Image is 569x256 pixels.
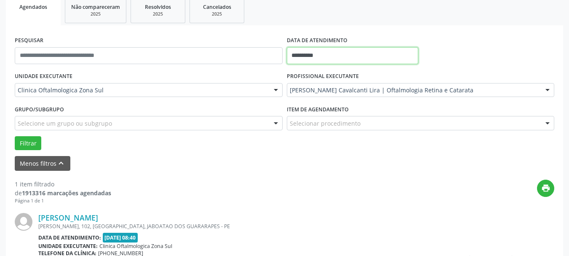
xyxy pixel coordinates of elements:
span: [PERSON_NAME] Cavalcanti Lira | Oftalmologia Retina e Catarata [290,86,537,94]
i: print [541,183,550,193]
div: 2025 [71,11,120,17]
div: 2025 [196,11,238,17]
label: PROFISSIONAL EXECUTANTE [287,70,359,83]
button: Filtrar [15,136,41,151]
div: de [15,189,111,197]
span: Clinica Oftalmologica Zona Sul [18,86,265,94]
label: DATA DE ATENDIMENTO [287,34,347,47]
a: [PERSON_NAME] [38,213,98,222]
span: Selecionar procedimento [290,119,361,128]
img: img [15,213,32,231]
label: UNIDADE EXECUTANTE [15,70,72,83]
span: Selecione um grupo ou subgrupo [18,119,112,128]
label: Item de agendamento [287,103,349,116]
span: [DATE] 08:40 [103,233,138,243]
div: 2025 [137,11,179,17]
b: Unidade executante: [38,243,98,250]
span: Não compareceram [71,3,120,11]
span: Resolvidos [145,3,171,11]
i: keyboard_arrow_up [56,159,66,168]
div: Página 1 de 1 [15,197,111,205]
span: Cancelados [203,3,231,11]
label: PESQUISAR [15,34,43,47]
button: Menos filtroskeyboard_arrow_up [15,156,70,171]
div: 1 item filtrado [15,180,111,189]
strong: 1913316 marcações agendadas [22,189,111,197]
b: Data de atendimento: [38,234,101,241]
label: Grupo/Subgrupo [15,103,64,116]
span: Clinica Oftalmologica Zona Sul [99,243,172,250]
span: Agendados [19,3,47,11]
div: [PERSON_NAME], 102, [GEOGRAPHIC_DATA], JABOATAO DOS GUARARAPES - PE [38,223,428,230]
button: print [537,180,554,197]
